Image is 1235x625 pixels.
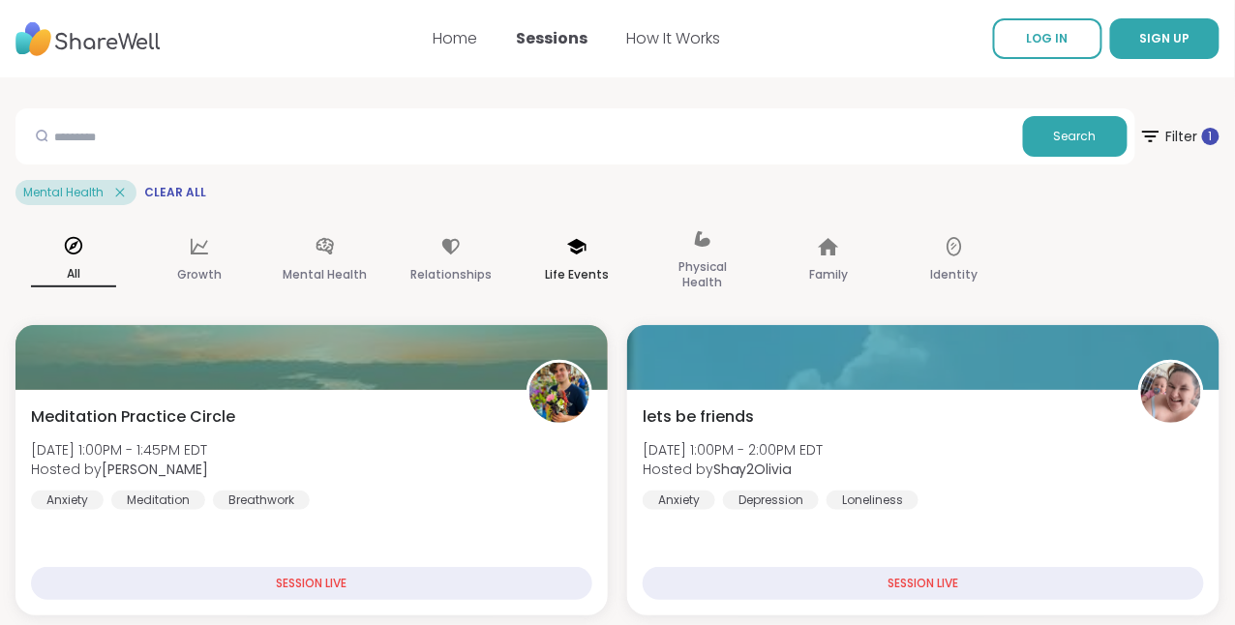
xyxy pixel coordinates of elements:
[1140,30,1190,46] span: SIGN UP
[713,460,791,479] b: Shay2Olivia
[627,27,721,49] a: How It Works
[529,363,589,423] img: Nicholas
[643,405,754,429] span: lets be friends
[31,262,116,287] p: All
[809,263,848,286] p: Family
[284,263,368,286] p: Mental Health
[1209,129,1213,145] span: 1
[1139,108,1220,164] button: Filter 1
[643,440,823,460] span: [DATE] 1:00PM - 2:00PM EDT
[723,491,819,510] div: Depression
[643,460,823,479] span: Hosted by
[31,440,208,460] span: [DATE] 1:00PM - 1:45PM EDT
[31,491,104,510] div: Anxiety
[1141,363,1201,423] img: Shay2Olivia
[434,27,478,49] a: Home
[1110,18,1220,59] button: SIGN UP
[1054,128,1097,145] span: Search
[144,185,206,200] span: Clear All
[643,491,715,510] div: Anxiety
[31,460,208,479] span: Hosted by
[827,491,919,510] div: Loneliness
[213,491,310,510] div: Breathwork
[111,491,205,510] div: Meditation
[15,13,161,66] img: ShareWell Nav Logo
[410,263,492,286] p: Relationships
[177,263,222,286] p: Growth
[102,460,208,479] b: [PERSON_NAME]
[23,185,104,200] span: Mental Health
[31,567,592,600] div: SESSION LIVE
[545,263,609,286] p: Life Events
[931,263,979,286] p: Identity
[993,18,1102,59] a: LOG IN
[31,405,235,429] span: Meditation Practice Circle
[517,27,588,49] a: Sessions
[1139,113,1220,160] span: Filter
[1023,116,1128,157] button: Search
[643,567,1204,600] div: SESSION LIVE
[1027,30,1069,46] span: LOG IN
[660,255,745,294] p: Physical Health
